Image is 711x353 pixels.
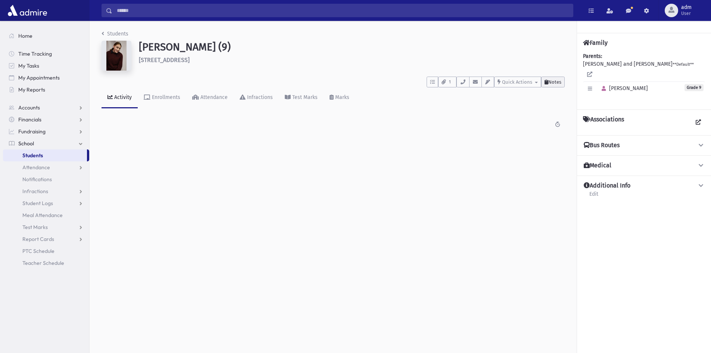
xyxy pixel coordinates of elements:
[22,260,64,266] span: Teacher Schedule
[584,162,611,170] h4: Medical
[113,94,132,100] div: Activity
[3,197,89,209] a: Student Logs
[102,31,128,37] a: Students
[112,4,573,17] input: Search
[494,77,541,87] button: Quick Actions
[3,102,89,114] a: Accounts
[548,79,561,85] span: Notes
[3,126,89,137] a: Fundraising
[3,161,89,173] a: Attendance
[291,94,318,100] div: Test Marks
[138,87,186,108] a: Enrollments
[583,116,624,129] h4: Associations
[3,72,89,84] a: My Appointments
[102,87,138,108] a: Activity
[18,116,41,123] span: Financials
[681,10,692,16] span: User
[279,87,324,108] a: Test Marks
[22,176,52,183] span: Notifications
[584,182,630,190] h4: Additional Info
[583,52,705,103] div: [PERSON_NAME] and [PERSON_NAME]
[6,3,49,18] img: AdmirePro
[3,233,89,245] a: Report Cards
[3,84,89,96] a: My Reports
[18,140,34,147] span: School
[22,212,63,219] span: Meal Attendance
[18,128,46,135] span: Fundraising
[324,87,355,108] a: Marks
[22,188,48,195] span: Infractions
[22,152,43,159] span: Students
[3,48,89,60] a: Time Tracking
[3,221,89,233] a: Test Marks
[3,30,89,42] a: Home
[18,104,40,111] span: Accounts
[3,149,87,161] a: Students
[3,185,89,197] a: Infractions
[3,257,89,269] a: Teacher Schedule
[3,60,89,72] a: My Tasks
[18,86,45,93] span: My Reports
[18,62,39,69] span: My Tasks
[139,56,565,64] h6: [STREET_ADDRESS]
[583,142,705,149] button: Bus Routes
[22,248,54,254] span: PTC Schedule
[22,224,48,230] span: Test Marks
[541,77,565,87] button: Notes
[583,53,602,59] b: Parents:
[502,79,532,85] span: Quick Actions
[334,94,349,100] div: Marks
[102,41,131,71] img: 2Q==
[584,142,620,149] h4: Bus Routes
[22,200,53,207] span: Student Logs
[598,85,648,92] span: [PERSON_NAME]
[692,116,705,129] a: View all Associations
[583,39,608,46] h4: Family
[22,164,50,171] span: Attendance
[583,162,705,170] button: Medical
[102,30,128,41] nav: breadcrumb
[3,114,89,126] a: Financials
[199,94,228,100] div: Attendance
[186,87,234,108] a: Attendance
[3,209,89,221] a: Meal Attendance
[583,182,705,190] button: Additional Info
[3,245,89,257] a: PTC Schedule
[3,173,89,185] a: Notifications
[139,41,565,53] h1: [PERSON_NAME] (9)
[150,94,180,100] div: Enrollments
[3,137,89,149] a: School
[681,4,692,10] span: adm
[447,79,453,86] span: 1
[18,32,32,39] span: Home
[18,74,60,81] span: My Appointments
[685,84,704,91] span: Grade 9
[438,77,456,87] button: 1
[589,190,599,203] a: Edit
[22,236,54,242] span: Report Cards
[18,50,52,57] span: Time Tracking
[234,87,279,108] a: Infractions
[246,94,273,100] div: Infractions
